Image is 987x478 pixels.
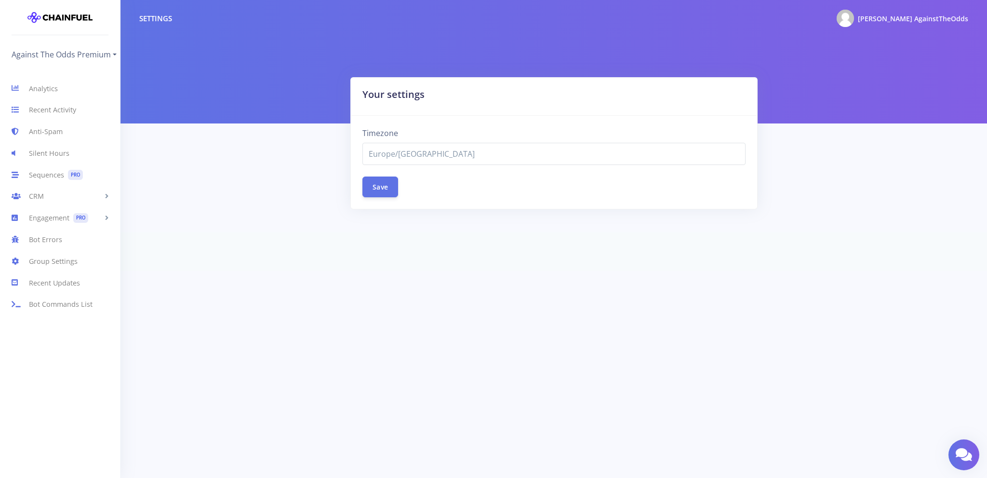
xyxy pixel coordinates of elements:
[27,8,93,27] img: chainfuel-logo
[362,143,746,165] span: Europe/Madrid
[139,13,172,24] div: Settings
[12,47,117,62] a: Against The Odds Premium
[362,127,398,139] label: Timezone
[837,10,854,27] img: @David_AgainstTheOdds Photo
[73,213,88,223] span: PRO
[369,148,739,160] span: Europe/Madrid
[829,8,968,29] a: @David_AgainstTheOdds Photo [PERSON_NAME] AgainstTheOdds
[68,170,83,180] span: PRO
[362,177,398,197] button: Save
[858,14,968,23] span: [PERSON_NAME] AgainstTheOdds
[362,87,746,102] h2: Your settings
